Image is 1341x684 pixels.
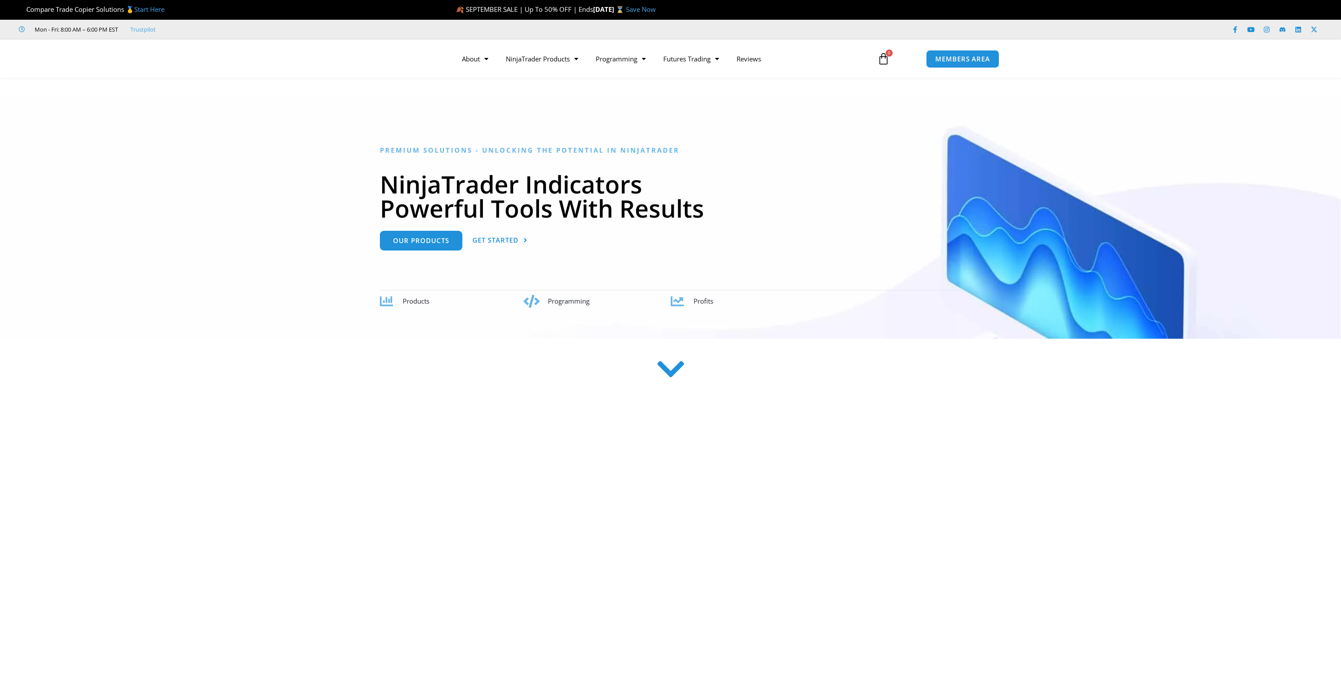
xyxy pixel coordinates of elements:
a: Save Now [626,5,656,14]
strong: [DATE] ⌛ [593,5,626,14]
span: Profits [694,297,713,305]
a: About [453,49,497,69]
a: Our Products [380,231,462,251]
a: NinjaTrader Products [497,49,587,69]
span: Programming [548,297,590,305]
h1: NinjaTrader Indicators Powerful Tools With Results [380,172,961,220]
span: Mon - Fri: 8:00 AM – 6:00 PM EST [32,24,118,35]
span: 0 [886,50,893,57]
a: Trustpilot [130,24,156,35]
span: 🍂 SEPTEMBER SALE | Up To 50% OFF | Ends [456,5,593,14]
span: Get Started [472,237,519,244]
span: Compare Trade Copier Solutions 🥇 [19,5,164,14]
a: Programming [587,49,654,69]
img: 🏆 [19,6,26,13]
a: Futures Trading [654,49,728,69]
span: Our Products [393,237,449,244]
h6: Premium Solutions - Unlocking the Potential in NinjaTrader [380,146,961,154]
a: Start Here [134,5,164,14]
a: Get Started [472,231,528,251]
a: 0 [864,46,903,72]
span: MEMBERS AREA [935,56,990,62]
span: Products [403,297,429,305]
a: MEMBERS AREA [926,50,999,68]
nav: Menu [453,49,867,69]
img: LogoAI | Affordable Indicators – NinjaTrader [342,43,436,75]
a: Reviews [728,49,770,69]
